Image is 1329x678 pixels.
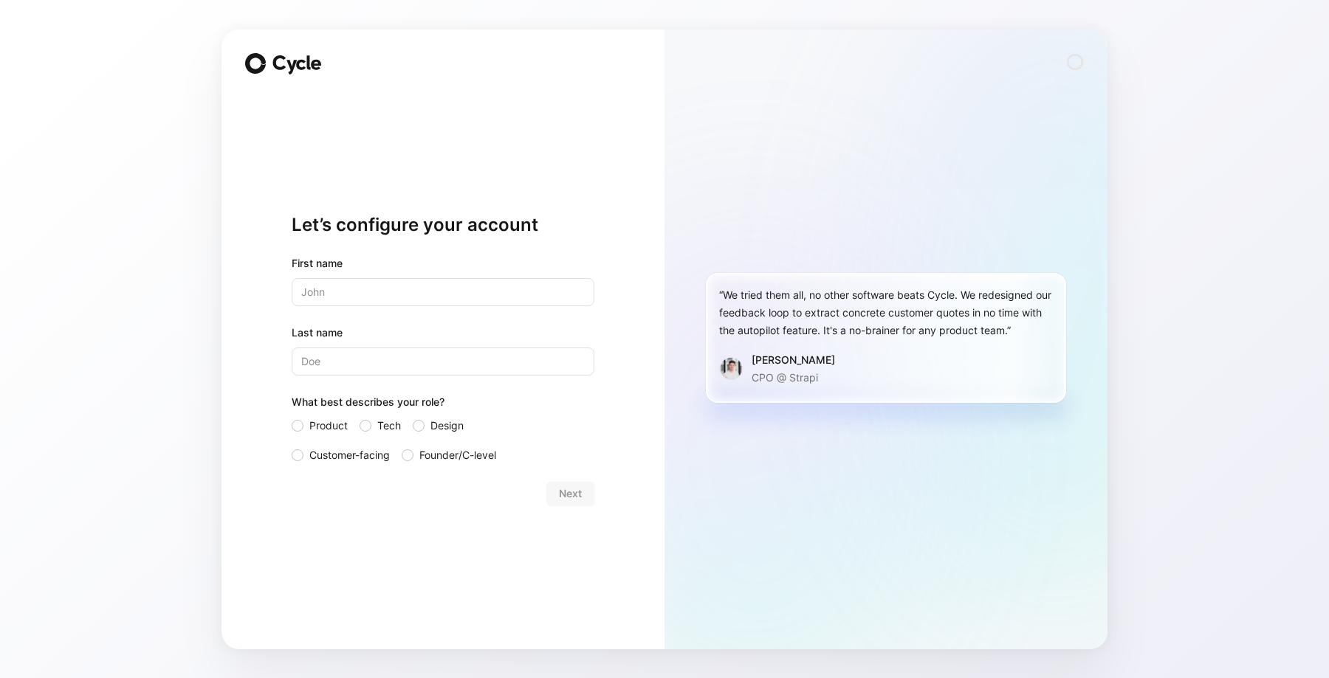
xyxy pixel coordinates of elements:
[292,255,594,272] div: First name
[309,446,390,464] span: Customer-facing
[292,393,594,417] div: What best describes your role?
[309,417,348,435] span: Product
[292,324,594,342] label: Last name
[752,351,835,369] div: [PERSON_NAME]
[752,369,835,387] p: CPO @ Strapi
[292,213,594,237] h1: Let’s configure your account
[292,278,594,306] input: John
[719,286,1053,339] div: “We tried them all, no other software beats Cycle. We redesigned our feedback loop to extract con...
[377,417,401,435] span: Tech
[419,446,496,464] span: Founder/C-level
[292,347,594,376] input: Doe
[430,417,464,435] span: Design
